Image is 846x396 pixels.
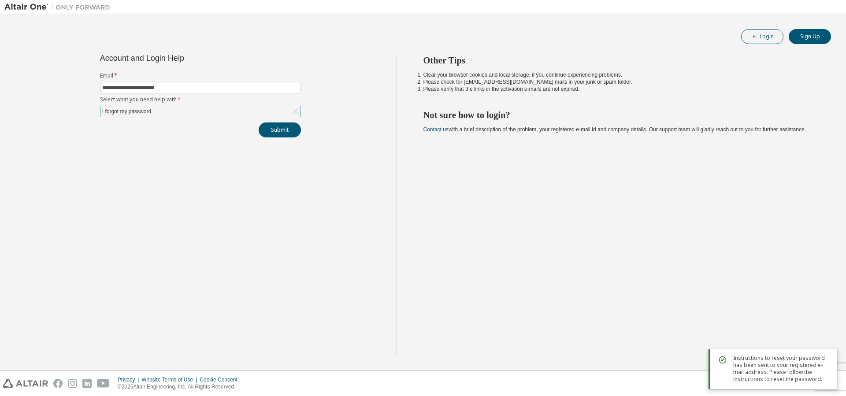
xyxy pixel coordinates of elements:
li: Clear your browser cookies and local storage, if you continue experiencing problems. [423,71,816,78]
img: linkedin.svg [82,379,92,388]
div: Cookie Consent [200,376,242,383]
img: youtube.svg [97,379,110,388]
li: Please verify that the links in the activation e-mails are not expired. [423,85,816,93]
p: © 2025 Altair Engineering, Inc. All Rights Reserved. [118,383,243,391]
div: Website Terms of Use [141,376,200,383]
button: Submit [259,122,301,137]
img: altair_logo.svg [3,379,48,388]
span: with a brief description of the problem, your registered e-mail id and company details. Our suppo... [423,126,806,133]
img: instagram.svg [68,379,77,388]
label: Select what you need help with [100,96,301,103]
img: facebook.svg [53,379,63,388]
img: Altair One [4,3,115,11]
h2: Other Tips [423,55,816,66]
div: I forgot my password [101,107,152,116]
h2: Not sure how to login? [423,109,816,121]
div: I forgot my password [100,106,301,117]
a: Contact us [423,126,449,133]
button: Login [741,29,783,44]
li: Please check for [EMAIL_ADDRESS][DOMAIN_NAME] mails in your junk or spam folder. [423,78,816,85]
div: Account and Login Help [100,55,261,62]
span: Instructions to reset your password has been sent to your registered e-mail address. Please follo... [733,355,830,383]
label: Email [100,72,301,79]
div: Privacy [118,376,141,383]
button: Sign Up [789,29,831,44]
